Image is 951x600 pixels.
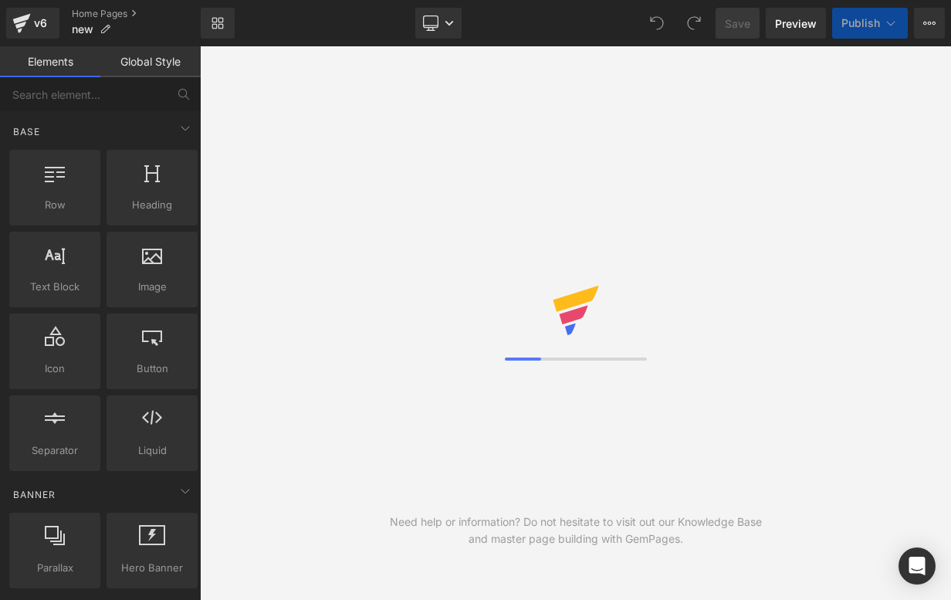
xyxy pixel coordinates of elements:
[14,560,96,576] span: Parallax
[72,23,93,36] span: new
[14,442,96,459] span: Separator
[111,442,193,459] span: Liquid
[832,8,908,39] button: Publish
[388,514,763,547] div: Need help or information? Do not hesitate to visit out our Knowledge Base and master page buildin...
[641,8,672,39] button: Undo
[14,361,96,377] span: Icon
[14,197,96,213] span: Row
[100,46,201,77] a: Global Style
[111,197,193,213] span: Heading
[31,13,50,33] div: v6
[775,15,817,32] span: Preview
[725,15,750,32] span: Save
[6,8,59,39] a: v6
[111,560,193,576] span: Hero Banner
[679,8,709,39] button: Redo
[766,8,826,39] a: Preview
[914,8,945,39] button: More
[841,17,880,29] span: Publish
[14,279,96,295] span: Text Block
[899,547,936,585] div: Open Intercom Messenger
[12,124,42,139] span: Base
[111,279,193,295] span: Image
[201,8,235,39] a: New Library
[72,8,201,20] a: Home Pages
[12,487,57,502] span: Banner
[111,361,193,377] span: Button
